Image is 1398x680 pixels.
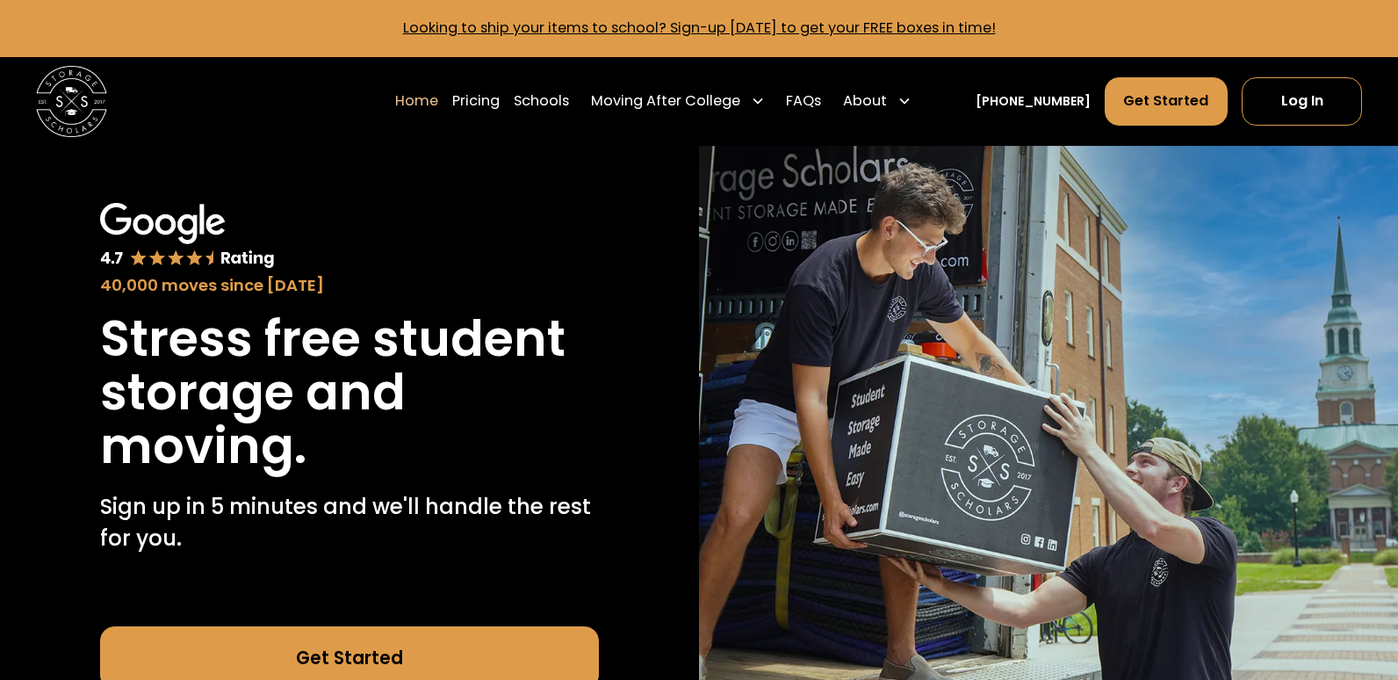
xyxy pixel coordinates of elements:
img: Google 4.7 star rating [100,203,275,270]
div: About [843,90,887,112]
div: 40,000 moves since [DATE] [100,273,598,297]
a: Home [395,76,438,127]
a: Log In [1242,77,1363,126]
img: Storage Scholars main logo [36,66,107,137]
p: Sign up in 5 minutes and we'll handle the rest for you. [100,491,598,555]
a: [PHONE_NUMBER] [976,92,1091,111]
a: FAQs [786,76,821,127]
a: Looking to ship your items to school? Sign-up [DATE] to get your FREE boxes in time! [403,18,996,38]
a: Pricing [452,76,500,127]
div: Moving After College [591,90,740,112]
a: Schools [514,76,569,127]
h1: Stress free student storage and moving. [100,312,598,474]
a: Get Started [1105,77,1228,126]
